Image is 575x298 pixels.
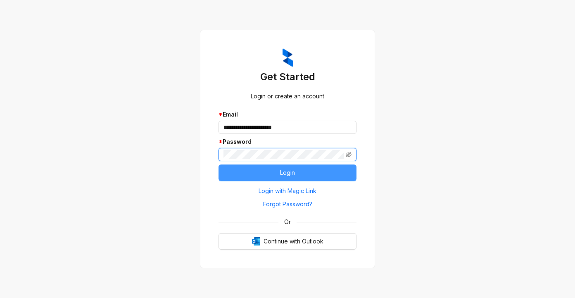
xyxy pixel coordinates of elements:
[346,152,352,157] span: eye-invisible
[219,110,356,119] div: Email
[219,70,356,83] h3: Get Started
[259,186,316,195] span: Login with Magic Link
[263,200,312,209] span: Forgot Password?
[219,184,356,198] button: Login with Magic Link
[219,92,356,101] div: Login or create an account
[219,137,356,146] div: Password
[219,198,356,211] button: Forgot Password?
[219,164,356,181] button: Login
[264,237,323,246] span: Continue with Outlook
[252,237,260,246] img: Outlook
[219,233,356,250] button: OutlookContinue with Outlook
[280,168,295,177] span: Login
[283,48,293,67] img: ZumaIcon
[278,217,297,226] span: Or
